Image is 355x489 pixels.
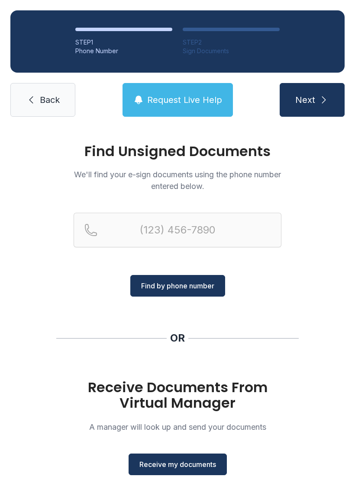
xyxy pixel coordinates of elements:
[139,459,216,470] span: Receive my documents
[147,94,222,106] span: Request Live Help
[74,169,281,192] p: We'll find your e-sign documents using the phone number entered below.
[183,47,280,55] div: Sign Documents
[75,38,172,47] div: STEP 1
[74,421,281,433] p: A manager will look up and send your documents
[295,94,315,106] span: Next
[141,281,214,291] span: Find by phone number
[183,38,280,47] div: STEP 2
[74,213,281,247] input: Reservation phone number
[75,47,172,55] div: Phone Number
[74,144,281,158] h1: Find Unsigned Documents
[74,380,281,411] h1: Receive Documents From Virtual Manager
[40,94,60,106] span: Back
[170,331,185,345] div: OR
